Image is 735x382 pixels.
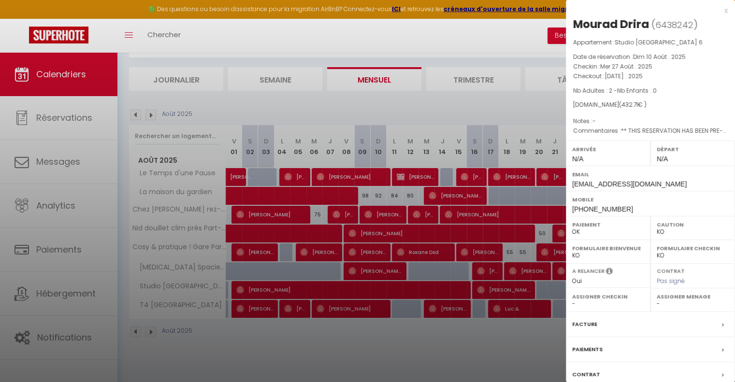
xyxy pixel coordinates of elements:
[605,72,643,80] span: [DATE] . 2025
[572,292,644,301] label: Assigner Checkin
[573,71,728,81] p: Checkout :
[573,38,728,47] p: Appartement :
[572,220,644,229] label: Paiement
[600,62,652,71] span: Mer 27 Août . 2025
[657,292,729,301] label: Assigner Menage
[655,19,693,31] span: 6438242
[572,267,605,275] label: A relancer
[573,116,728,126] p: Notes :
[573,52,728,62] p: Date de réservation :
[572,205,633,213] span: [PHONE_NUMBER]
[572,344,603,354] label: Paiements
[657,267,685,273] label: Contrat
[573,86,657,95] span: Nb Adultes : 2 -
[633,53,686,61] span: Dim 10 Août . 2025
[615,38,703,46] span: Studio [GEOGRAPHIC_DATA] 6
[573,126,728,136] p: Commentaires :
[606,267,613,278] i: Sélectionner OUI si vous souhaiter envoyer les séquences de messages post-checkout
[566,5,728,16] div: x
[573,62,728,71] p: Checkin :
[8,4,37,33] button: Ouvrir le widget de chat LiveChat
[657,277,685,285] span: Pas signé
[572,195,729,204] label: Mobile
[592,117,596,125] span: -
[657,220,729,229] label: Caution
[572,155,583,163] span: N/A
[617,86,657,95] span: Nb Enfants : 0
[573,100,728,110] div: [DOMAIN_NAME]
[657,155,668,163] span: N/A
[572,144,644,154] label: Arrivée
[619,100,647,109] span: ( € )
[657,243,729,253] label: Formulaire Checkin
[572,243,644,253] label: Formulaire Bienvenue
[621,100,638,109] span: 432.71
[573,16,649,32] div: Mourad Drira
[651,18,698,31] span: ( )
[572,319,597,329] label: Facture
[657,144,729,154] label: Départ
[572,170,729,179] label: Email
[572,180,687,188] span: [EMAIL_ADDRESS][DOMAIN_NAME]
[572,369,600,380] label: Contrat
